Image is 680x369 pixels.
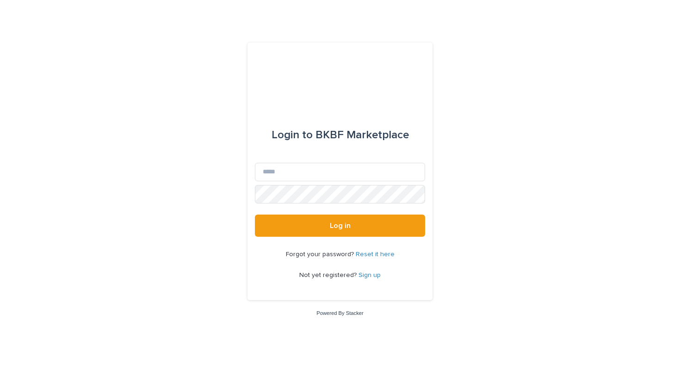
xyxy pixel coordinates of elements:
span: Login to [272,129,313,141]
button: Log in [255,215,425,237]
span: Log in [330,222,351,229]
a: Sign up [359,272,381,278]
img: l65f3yHPToSKODuEVUav [293,65,386,92]
a: Reset it here [356,251,395,258]
a: Powered By Stacker [316,310,363,316]
div: BKBF Marketplace [272,122,409,148]
span: Forgot your password? [286,251,356,258]
span: Not yet registered? [299,272,359,278]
